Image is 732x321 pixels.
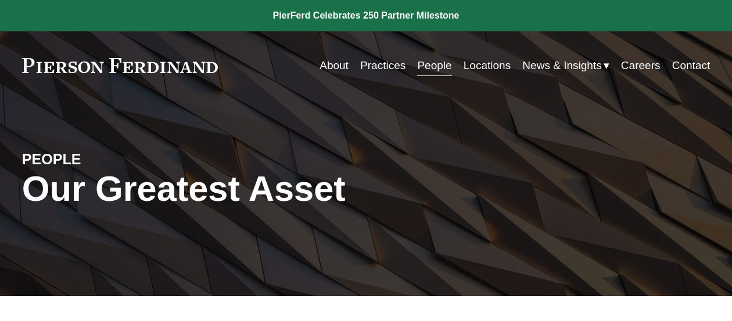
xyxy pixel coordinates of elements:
[22,168,481,209] h1: Our Greatest Asset
[522,56,601,75] span: News & Insights
[320,55,349,77] a: About
[621,55,661,77] a: Careers
[22,150,194,169] h4: PEOPLE
[360,55,406,77] a: Practices
[522,55,609,77] a: folder dropdown
[672,55,711,77] a: Contact
[417,55,451,77] a: People
[464,55,511,77] a: Locations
